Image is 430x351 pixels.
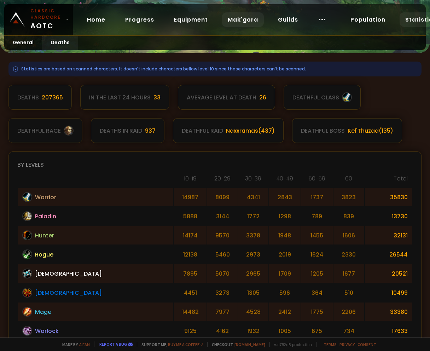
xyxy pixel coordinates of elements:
[174,303,207,321] td: 14482
[207,264,237,283] td: 5070
[174,245,207,264] td: 12138
[17,160,413,169] div: By levels
[35,307,51,316] span: Mage
[333,174,364,187] th: 60
[35,269,102,278] span: [DEMOGRAPHIC_DATA]
[238,226,268,244] td: 3378
[207,188,237,206] td: 8099
[333,322,364,340] td: 734
[269,188,301,206] td: 2843
[301,226,333,244] td: 1455
[42,93,63,102] div: 207365
[207,226,237,244] td: 9570
[174,226,207,244] td: 14174
[226,126,275,135] div: Naxxramas ( 437 )
[269,322,301,340] td: 1005
[145,126,156,135] div: 937
[333,207,364,225] td: 839
[301,174,333,187] th: 50-59
[30,8,63,31] span: AOTC
[365,207,412,225] td: 13730
[365,303,412,321] td: 33380
[238,188,268,206] td: 4341
[259,93,266,102] div: 26
[17,126,61,135] div: deathful race
[35,231,54,240] span: Hunter
[168,12,214,27] a: Equipment
[365,264,412,283] td: 20521
[137,342,203,347] span: Support me,
[358,342,376,347] a: Consent
[174,322,207,340] td: 9125
[35,288,102,297] span: [DEMOGRAPHIC_DATA]
[269,264,301,283] td: 1709
[79,342,90,347] a: a fan
[269,283,301,302] td: 596
[333,188,364,206] td: 3823
[269,303,301,321] td: 2412
[301,126,345,135] div: deathful boss
[333,226,364,244] td: 1606
[99,341,127,347] a: Report a bug
[333,245,364,264] td: 2330
[174,188,207,206] td: 14987
[35,193,56,202] span: Warrior
[365,245,412,264] td: 26544
[301,245,333,264] td: 1624
[333,303,364,321] td: 2206
[30,8,63,21] small: Classic Hardcore
[269,342,312,347] span: v. d752d5 - production
[35,327,59,335] span: Warlock
[301,322,333,340] td: 675
[120,12,160,27] a: Progress
[35,212,56,221] span: Paladin
[207,245,237,264] td: 5460
[365,322,412,340] td: 17633
[207,322,237,340] td: 4162
[365,283,412,302] td: 10499
[238,283,268,302] td: 1305
[4,4,73,35] a: Classic HardcoreAOTC
[168,342,203,347] a: Buy me a coffee
[187,93,256,102] div: Average level at death
[207,303,237,321] td: 7977
[301,283,333,302] td: 364
[174,207,207,225] td: 5888
[207,174,237,187] th: 20-29
[269,245,301,264] td: 2019
[333,283,364,302] td: 510
[345,12,391,27] a: Population
[4,36,42,50] a: General
[333,264,364,283] td: 1677
[324,342,337,347] a: Terms
[269,174,301,187] th: 40-49
[292,93,339,102] div: deathful class
[269,226,301,244] td: 1948
[182,126,223,135] div: deathful raid
[238,264,268,283] td: 2965
[207,342,265,347] span: Checkout
[42,36,78,50] a: Deaths
[174,174,207,187] th: 10-19
[238,174,268,187] th: 30-39
[365,226,412,244] td: 32131
[238,322,268,340] td: 1932
[238,207,268,225] td: 1772
[365,188,412,206] td: 35830
[17,93,39,102] div: Deaths
[207,207,237,225] td: 3144
[234,342,265,347] a: [DOMAIN_NAME]
[269,207,301,225] td: 1298
[222,12,264,27] a: Mak'gora
[339,342,355,347] a: Privacy
[58,342,90,347] span: Made by
[81,12,111,27] a: Home
[301,303,333,321] td: 1775
[348,126,393,135] div: Kel'Thuzad ( 135 )
[153,93,161,102] div: 33
[8,62,422,76] div: Statistics are based on scanned characters. It doesn't include characters bellow level 10 since t...
[89,93,151,102] div: In the last 24 hours
[301,264,333,283] td: 1205
[207,283,237,302] td: 3273
[174,264,207,283] td: 7895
